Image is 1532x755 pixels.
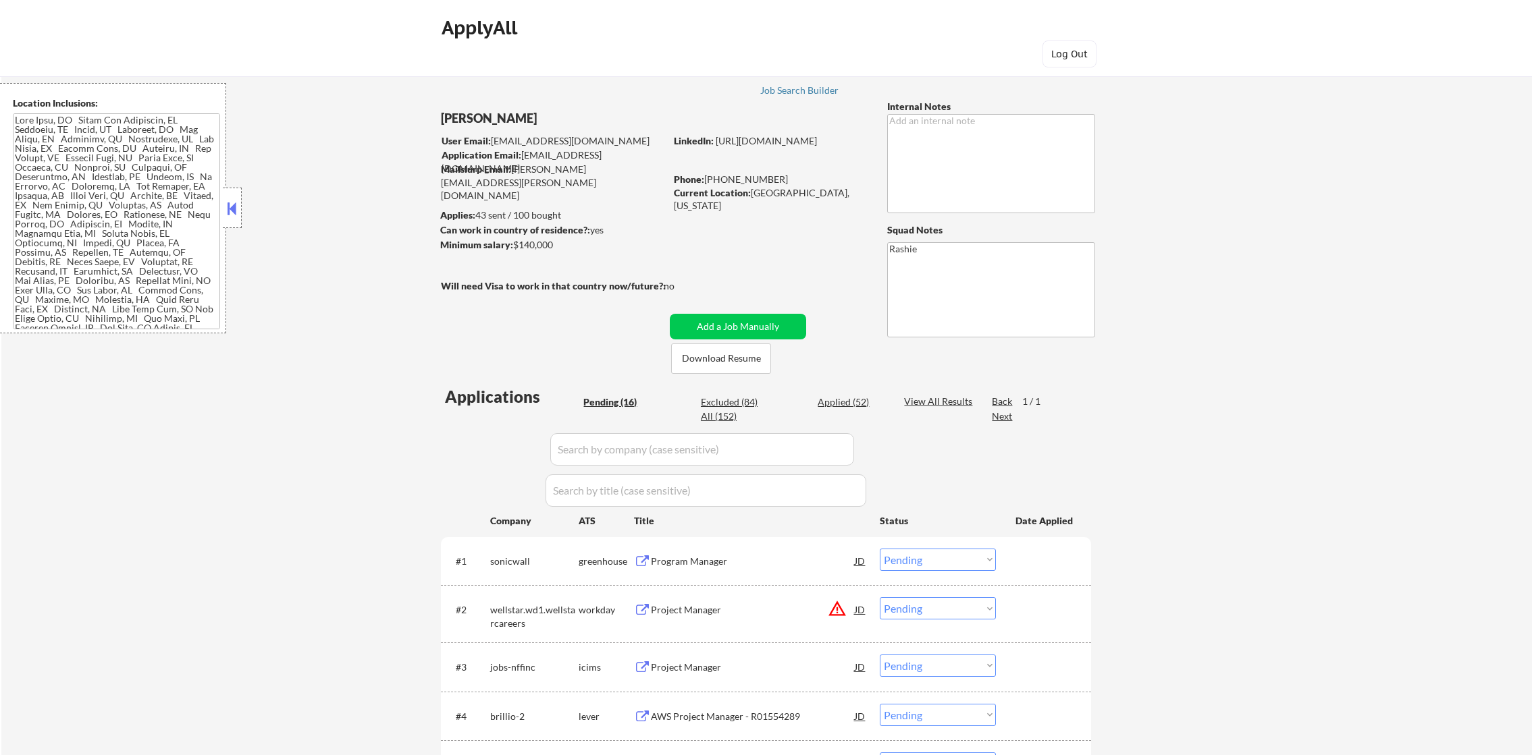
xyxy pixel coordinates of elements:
[13,96,221,110] div: Location Inclusions:
[490,514,579,528] div: Company
[579,710,634,723] div: lever
[674,135,714,146] strong: LinkedIn:
[442,149,521,161] strong: Application Email:
[440,238,665,252] div: $140,000
[716,135,817,146] a: [URL][DOMAIN_NAME]
[546,474,866,507] input: Search by title (case sensitive)
[440,239,513,250] strong: Minimum salary:
[651,710,855,723] div: AWS Project Manager - R01554289
[853,654,867,679] div: JD
[441,280,666,291] strong: Will need Visa to work in that country now/future?:
[441,163,665,202] div: [PERSON_NAME][EMAIL_ADDRESS][PERSON_NAME][DOMAIN_NAME]
[887,100,1095,113] div: Internal Notes
[992,410,1013,423] div: Next
[583,395,651,409] div: Pending (16)
[701,395,768,409] div: Excluded (84)
[701,410,768,423] div: All (152)
[674,173,704,185] strong: Phone:
[904,395,976,408] div: View All Results
[440,208,665,222] div: 43 sent / 100 bought
[634,514,867,528] div: Title
[490,555,579,568] div: sonicwall
[442,16,521,39] div: ApplyAll
[828,599,847,618] button: warning_amber
[1042,40,1097,67] button: Log Out
[456,603,479,617] div: #2
[664,279,702,293] div: no
[853,549,867,573] div: JD
[853,597,867,621] div: JD
[456,661,479,674] div: #3
[490,603,579,630] div: wellstar.wd1.wellstarcareers
[442,135,491,146] strong: User Email:
[887,223,1095,237] div: Squad Notes
[853,704,867,728] div: JD
[674,187,751,198] strong: Current Location:
[818,395,885,409] div: Applied (52)
[760,86,839,95] div: Job Search Builder
[456,710,479,723] div: #4
[651,603,855,617] div: Project Manager
[442,148,665,175] div: [EMAIL_ADDRESS][DOMAIN_NAME]
[445,389,579,405] div: Applications
[674,173,865,186] div: [PHONE_NUMBER]
[992,395,1013,408] div: Back
[440,224,590,235] strong: Can work in country of residence?:
[550,433,854,466] input: Search by company (case sensitive)
[490,710,579,723] div: brillio-2
[440,209,475,221] strong: Applies:
[670,314,806,339] button: Add a Job Manually
[440,223,661,237] div: yes
[579,514,634,528] div: ATS
[674,186,865,213] div: [GEOGRAPHIC_DATA], [US_STATE]
[1015,514,1075,528] div: Date Applied
[579,661,634,674] div: icims
[651,555,855,568] div: Program Manager
[441,110,718,127] div: [PERSON_NAME]
[1022,395,1053,408] div: 1 / 1
[880,508,996,532] div: Status
[579,555,634,568] div: greenhouse
[442,134,665,148] div: [EMAIL_ADDRESS][DOMAIN_NAME]
[760,85,839,99] a: Job Search Builder
[441,163,511,175] strong: Mailslurp Email:
[671,343,771,374] button: Download Resume
[579,603,634,617] div: workday
[456,555,479,568] div: #1
[651,661,855,674] div: Project Manager
[490,661,579,674] div: jobs-nffinc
